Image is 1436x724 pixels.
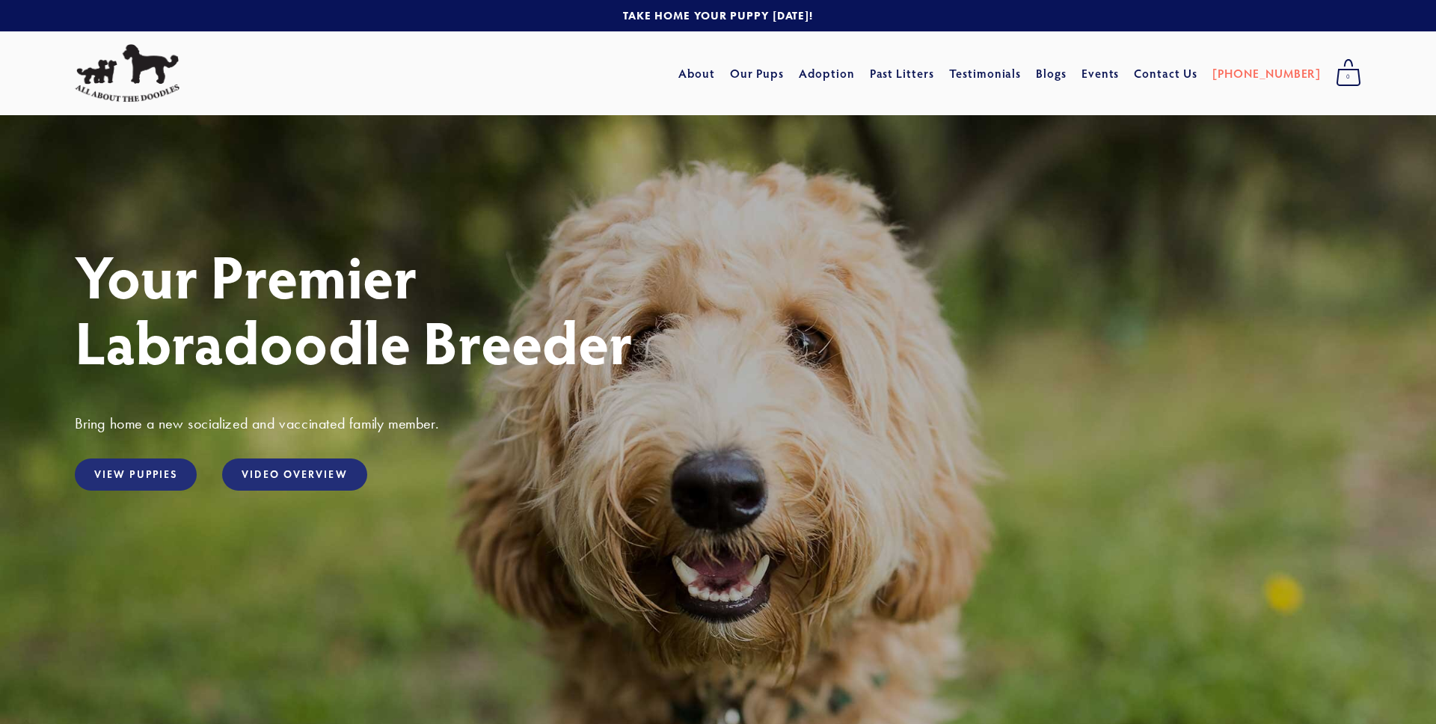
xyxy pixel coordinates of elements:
[1212,60,1321,87] a: [PHONE_NUMBER]
[75,44,179,102] img: All About The Doodles
[75,242,1361,374] h1: Your Premier Labradoodle Breeder
[1036,60,1067,87] a: Blogs
[1328,55,1369,92] a: 0 items in cart
[870,65,935,81] a: Past Litters
[75,458,197,491] a: View Puppies
[799,60,855,87] a: Adoption
[1336,67,1361,87] span: 0
[75,414,1361,433] h3: Bring home a new socialized and vaccinated family member.
[949,60,1022,87] a: Testimonials
[678,60,715,87] a: About
[1134,60,1197,87] a: Contact Us
[1081,60,1120,87] a: Events
[222,458,366,491] a: Video Overview
[730,60,785,87] a: Our Pups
